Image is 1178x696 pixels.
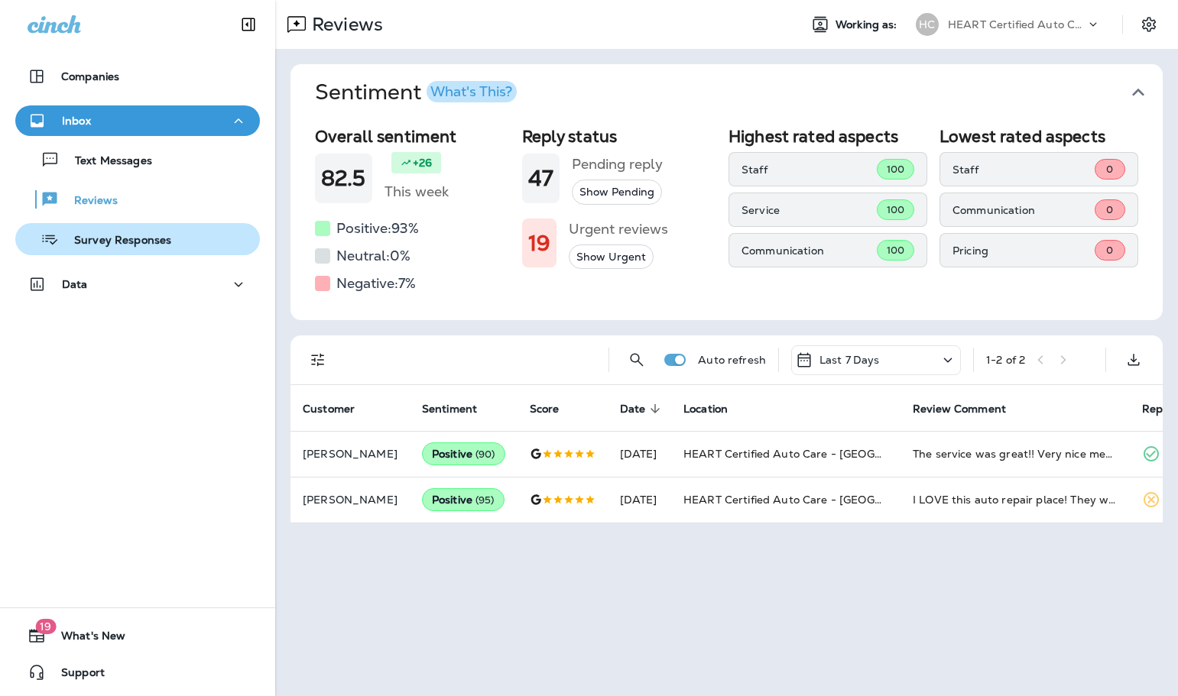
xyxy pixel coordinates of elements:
[1106,203,1113,216] span: 0
[336,216,419,241] h5: Positive: 93 %
[46,666,105,685] span: Support
[303,448,398,460] p: [PERSON_NAME]
[916,13,939,36] div: HC
[913,403,1006,416] span: Review Comment
[62,278,88,290] p: Data
[315,127,510,146] h2: Overall sentiment
[227,9,270,40] button: Collapse Sidebar
[522,127,717,146] h2: Reply status
[15,620,260,651] button: 19What's New
[413,155,432,170] p: +26
[729,127,927,146] h2: Highest rated aspects
[385,180,449,204] h5: This week
[303,345,333,375] button: Filters
[15,183,260,215] button: Reviews
[530,402,579,416] span: Score
[948,18,1086,31] p: HEART Certified Auto Care
[35,619,56,634] span: 19
[887,203,904,216] span: 100
[15,269,260,299] button: Data
[303,403,355,416] span: Customer
[836,18,901,31] span: Working as:
[913,446,1118,461] div: The service was great!! Very nice mechanics the work was done in a timely manner. I will be back ...
[608,477,672,523] td: [DATE]
[698,354,766,366] p: Auto refresh
[986,354,1025,366] div: 1 - 2 of 2
[1106,163,1113,176] span: 0
[321,166,366,191] h1: 82.5
[528,231,550,256] h1: 19
[303,64,1175,121] button: SentimentWhat's This?
[15,657,260,688] button: Support
[315,79,517,105] h1: Sentiment
[422,402,497,416] span: Sentiment
[620,403,646,416] span: Date
[683,402,748,416] span: Location
[952,204,1095,216] p: Communication
[61,70,119,83] p: Companies
[15,223,260,255] button: Survey Responses
[952,163,1095,176] p: Staff
[15,144,260,176] button: Text Messages
[15,105,260,136] button: Inbox
[887,244,904,257] span: 100
[46,630,125,648] span: What's New
[572,180,662,205] button: Show Pending
[306,13,383,36] p: Reviews
[742,204,877,216] p: Service
[939,127,1138,146] h2: Lowest rated aspects
[427,81,517,102] button: What's This?
[620,402,666,416] span: Date
[290,121,1163,320] div: SentimentWhat's This?
[742,244,877,257] p: Communication
[422,403,477,416] span: Sentiment
[303,402,375,416] span: Customer
[683,493,958,507] span: HEART Certified Auto Care - [GEOGRAPHIC_DATA]
[819,354,880,366] p: Last 7 Days
[952,244,1095,257] p: Pricing
[569,244,654,270] button: Show Urgent
[913,492,1118,507] div: I LOVE this auto repair place! They were so nice and fixed my car in one day! In fact, I am 74 ye...
[475,494,495,507] span: ( 95 )
[1135,11,1163,38] button: Settings
[475,448,495,461] span: ( 90 )
[336,271,416,296] h5: Negative: 7 %
[59,234,171,248] p: Survey Responses
[621,345,652,375] button: Search Reviews
[683,403,728,416] span: Location
[422,488,505,511] div: Positive
[1106,244,1113,257] span: 0
[430,85,512,99] div: What's This?
[62,115,91,127] p: Inbox
[530,403,560,416] span: Score
[1118,345,1149,375] button: Export as CSV
[303,494,398,506] p: [PERSON_NAME]
[683,447,958,461] span: HEART Certified Auto Care - [GEOGRAPHIC_DATA]
[569,217,668,241] h5: Urgent reviews
[572,152,663,176] h5: Pending reply
[913,402,1026,416] span: Review Comment
[528,166,553,191] h1: 47
[608,431,672,477] td: [DATE]
[887,163,904,176] span: 100
[336,244,411,268] h5: Neutral: 0 %
[742,163,877,176] p: Staff
[422,442,505,465] div: Positive
[60,154,152,169] p: Text Messages
[59,194,118,209] p: Reviews
[15,61,260,92] button: Companies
